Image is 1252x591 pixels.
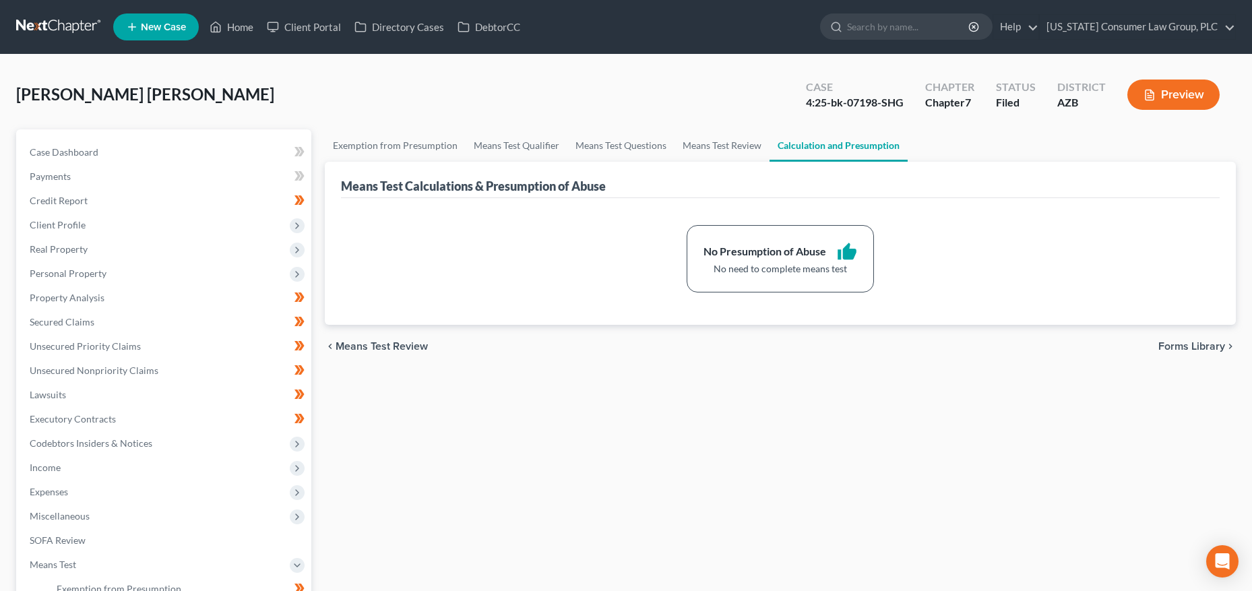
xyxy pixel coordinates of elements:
[141,22,186,32] span: New Case
[1158,341,1225,352] span: Forms Library
[30,219,86,230] span: Client Profile
[837,242,857,262] i: thumb_up
[996,80,1036,95] div: Status
[30,170,71,182] span: Payments
[30,437,152,449] span: Codebtors Insiders & Notices
[336,341,428,352] span: Means Test Review
[30,243,88,255] span: Real Property
[19,407,311,431] a: Executory Contracts
[30,292,104,303] span: Property Analysis
[1057,80,1106,95] div: District
[1057,95,1106,111] div: AZB
[675,129,770,162] a: Means Test Review
[19,310,311,334] a: Secured Claims
[1127,80,1220,110] button: Preview
[1158,341,1236,352] button: Forms Library chevron_right
[260,15,348,39] a: Client Portal
[993,15,1038,39] a: Help
[30,462,61,473] span: Income
[1206,545,1239,578] div: Open Intercom Messenger
[806,80,904,95] div: Case
[325,341,336,352] i: chevron_left
[770,129,908,162] a: Calculation and Presumption
[30,510,90,522] span: Miscellaneous
[30,389,66,400] span: Lawsuits
[996,95,1036,111] div: Filed
[30,413,116,425] span: Executory Contracts
[30,268,106,279] span: Personal Property
[19,164,311,189] a: Payments
[30,365,158,376] span: Unsecured Nonpriority Claims
[30,146,98,158] span: Case Dashboard
[466,129,567,162] a: Means Test Qualifier
[806,95,904,111] div: 4:25-bk-07198-SHG
[965,96,971,108] span: 7
[341,178,606,194] div: Means Test Calculations & Presumption of Abuse
[348,15,451,39] a: Directory Cases
[19,383,311,407] a: Lawsuits
[30,559,76,570] span: Means Test
[19,189,311,213] a: Credit Report
[30,195,88,206] span: Credit Report
[19,334,311,359] a: Unsecured Priority Claims
[703,262,857,276] div: No need to complete means test
[19,528,311,553] a: SOFA Review
[19,359,311,383] a: Unsecured Nonpriority Claims
[847,14,970,39] input: Search by name...
[451,15,527,39] a: DebtorCC
[325,129,466,162] a: Exemption from Presumption
[30,486,68,497] span: Expenses
[925,80,974,95] div: Chapter
[19,140,311,164] a: Case Dashboard
[30,316,94,328] span: Secured Claims
[325,341,428,352] button: chevron_left Means Test Review
[16,84,274,104] span: [PERSON_NAME] [PERSON_NAME]
[203,15,260,39] a: Home
[19,286,311,310] a: Property Analysis
[925,95,974,111] div: Chapter
[567,129,675,162] a: Means Test Questions
[1040,15,1235,39] a: [US_STATE] Consumer Law Group, PLC
[703,244,826,259] div: No Presumption of Abuse
[1225,341,1236,352] i: chevron_right
[30,340,141,352] span: Unsecured Priority Claims
[30,534,86,546] span: SOFA Review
